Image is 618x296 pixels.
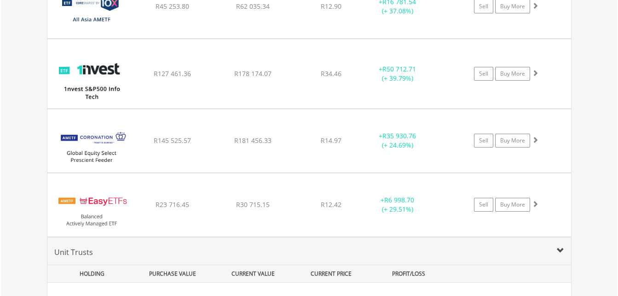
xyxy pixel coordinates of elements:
div: + (+ 29.51%) [363,195,433,214]
a: Sell [474,67,493,81]
span: Unit Trusts [54,247,93,257]
span: R23 716.45 [156,200,189,209]
img: TFSA.EASYBF.png [52,185,131,234]
span: R178 174.07 [234,69,271,78]
div: CURRENT PRICE [294,265,367,282]
a: Buy More [495,67,530,81]
span: R127 461.36 [154,69,191,78]
div: PURCHASE VALUE [133,265,212,282]
img: TFSA.ETF5IT.png [52,51,131,106]
span: R34.46 [321,69,341,78]
span: R145 525.57 [154,136,191,145]
a: Buy More [495,198,530,212]
span: R6 998.70 [384,195,414,204]
span: R14.97 [321,136,341,145]
span: R50 712.71 [382,65,416,73]
span: R35 930.76 [382,131,416,140]
span: R30 715.15 [236,200,270,209]
div: CURRENT VALUE [214,265,293,282]
div: PROFIT/LOSS [370,265,448,282]
span: R62 035.34 [236,2,270,11]
img: TFSA.COGES.png [52,121,131,170]
span: R12.90 [321,2,341,11]
a: Sell [474,198,493,212]
div: HOLDING [48,265,132,282]
span: R45 253.80 [156,2,189,11]
div: + (+ 24.69%) [363,131,433,150]
span: R12.42 [321,200,341,209]
span: R181 456.33 [234,136,271,145]
a: Sell [474,134,493,148]
div: + (+ 39.79%) [363,65,433,83]
a: Buy More [495,134,530,148]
